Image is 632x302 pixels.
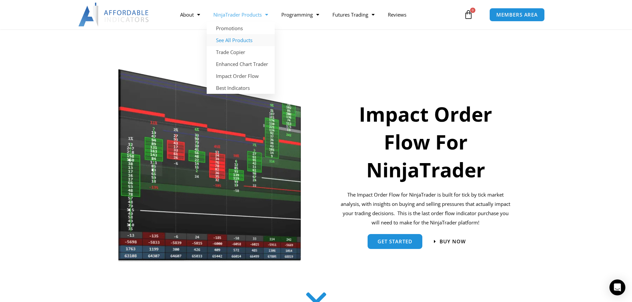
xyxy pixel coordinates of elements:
[340,190,512,227] p: The Impact Order Flow for NinjaTrader is built for tick by tick market analysis, with insights on...
[368,234,422,249] a: get started
[378,239,412,244] span: get started
[207,46,275,58] a: Trade Copier
[207,70,275,82] a: Impact Order Flow
[207,34,275,46] a: See All Products
[496,12,538,17] span: MEMBERS AREA
[489,8,545,22] a: MEMBERS AREA
[609,279,625,295] div: Open Intercom Messenger
[434,239,466,244] a: Buy now
[78,3,150,27] img: LogoAI | Affordable Indicators – NinjaTrader
[275,7,326,22] a: Programming
[454,5,483,24] a: 0
[381,7,413,22] a: Reviews
[340,100,512,184] h1: Impact Order Flow For NinjaTrader
[207,82,275,94] a: Best Indicators
[174,7,462,22] nav: Menu
[118,67,302,264] img: Orderflow | Affordable Indicators – NinjaTrader
[470,8,475,13] span: 0
[174,7,207,22] a: About
[207,22,275,94] ul: NinjaTrader Products
[326,7,381,22] a: Futures Trading
[440,239,466,244] span: Buy now
[207,22,275,34] a: Promotions
[207,7,275,22] a: NinjaTrader Products
[207,58,275,70] a: Enhanced Chart Trader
